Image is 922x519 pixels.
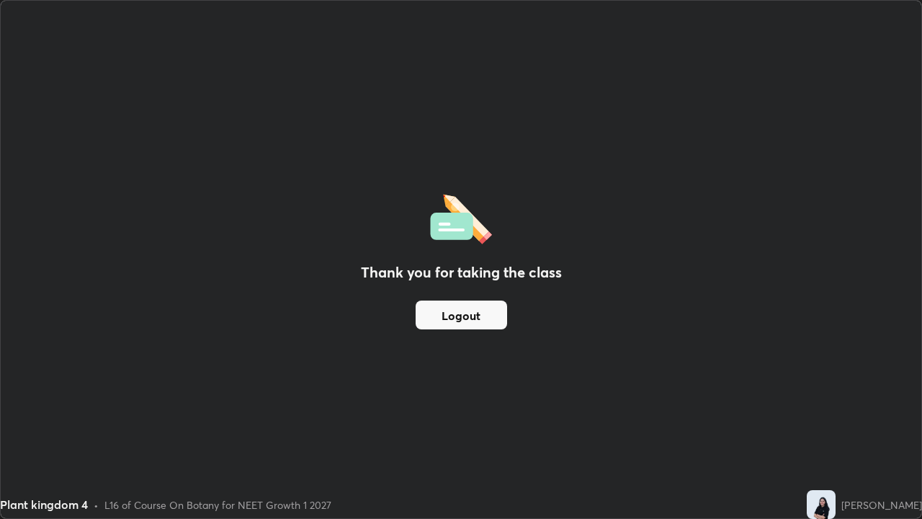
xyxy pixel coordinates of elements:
[94,497,99,513] div: •
[430,190,492,244] img: offlineFeedback.1438e8b3.svg
[361,262,562,283] h2: Thank you for taking the class
[807,490,836,519] img: 682439d8e90a44c985a6d4fe2be3bbc8.jpg
[104,497,331,513] div: L16 of Course On Botany for NEET Growth 1 2027
[416,301,507,329] button: Logout
[841,497,922,513] div: [PERSON_NAME]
